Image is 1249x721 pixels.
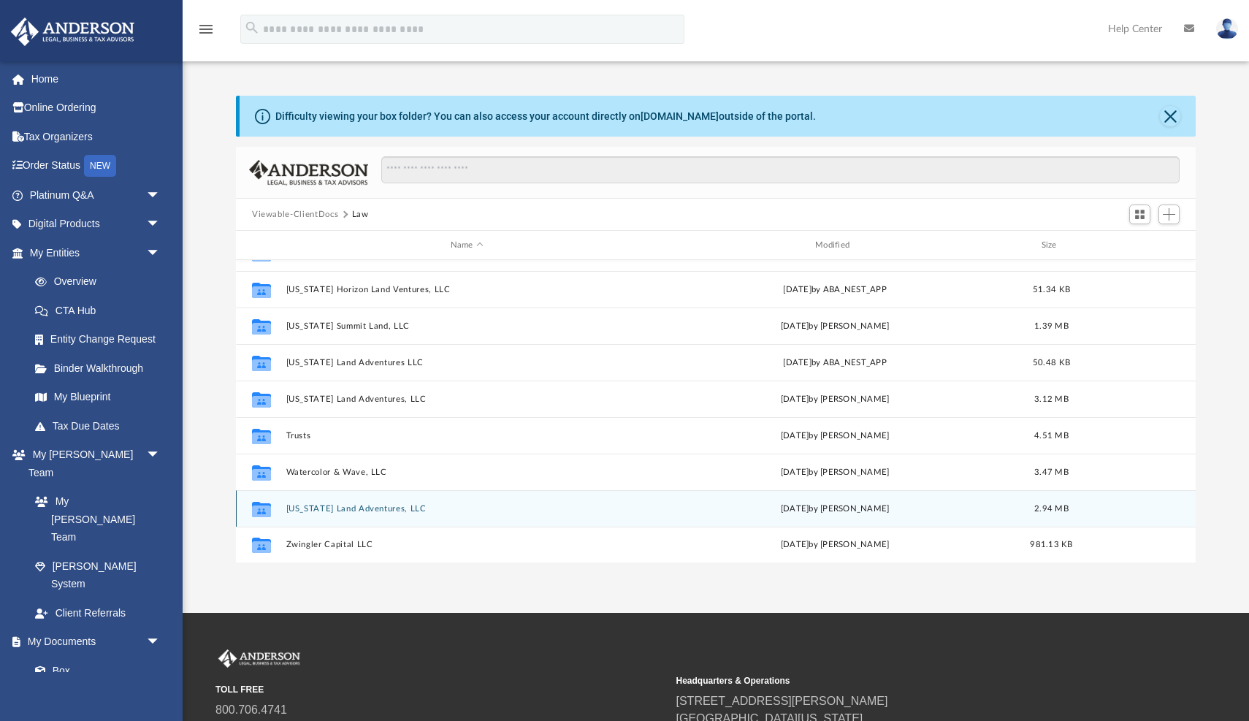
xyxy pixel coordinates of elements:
button: Switch to Grid View [1129,205,1151,225]
button: Law [352,208,369,221]
div: by [PERSON_NAME] [654,503,1016,516]
button: [US_STATE] Land Adventures LLC [286,358,648,367]
a: Platinum Q&Aarrow_drop_down [10,180,183,210]
a: 800.706.4741 [215,703,287,716]
a: CTA Hub [20,296,183,325]
span: [DATE] [781,505,809,513]
a: Home [10,64,183,94]
button: Viewable-ClientDocs [252,208,338,221]
span: [DATE] [781,395,809,403]
button: [US_STATE] Summit Land, LLC [286,321,648,331]
div: Modified [654,239,1016,252]
div: Difficulty viewing your box folder? You can also access your account directly on outside of the p... [275,109,816,124]
a: Online Ordering [10,94,183,123]
span: arrow_drop_down [146,440,175,470]
span: 51.34 KB [1033,286,1070,294]
i: search [244,20,260,36]
button: [US_STATE] Land Adventures, LLC [286,394,648,404]
a: menu [197,28,215,38]
span: 3.47 MB [1034,468,1069,476]
a: My Entitiesarrow_drop_down [10,238,183,267]
a: Digital Productsarrow_drop_down [10,210,183,239]
a: [STREET_ADDRESS][PERSON_NAME] [676,695,888,707]
a: Entity Change Request [20,325,183,354]
div: NEW [84,155,116,177]
button: [US_STATE] Horizon Land Ventures, LLC [286,285,648,294]
div: [DATE] by ABA_NEST_APP [654,356,1016,370]
small: Headquarters & Operations [676,674,1127,687]
div: [DATE] by [PERSON_NAME] [654,466,1016,479]
div: [DATE] by [PERSON_NAME] [654,430,1016,443]
button: Watercolor & Wave, LLC [286,468,648,477]
a: My [PERSON_NAME] Team [20,487,168,552]
a: [PERSON_NAME] System [20,552,175,598]
span: 50.48 KB [1033,359,1070,367]
span: 1.39 MB [1034,322,1069,330]
input: Search files and folders [381,156,1180,184]
span: 4.51 MB [1034,432,1069,440]
div: [DATE] by ABA_NEST_APP [654,283,1016,297]
a: Overview [20,267,183,297]
img: Anderson Advisors Platinum Portal [7,18,139,46]
button: Zwingler Capital LLC [286,540,648,549]
div: grid [236,260,1196,563]
button: [US_STATE] Land Adventures, LLC [286,504,648,514]
span: 2.94 MB [1034,505,1069,513]
a: My Blueprint [20,383,175,412]
div: id [1087,239,1189,252]
a: Client Referrals [20,598,175,627]
a: Tax Organizers [10,122,183,151]
span: arrow_drop_down [146,210,175,240]
div: Size [1023,239,1081,252]
span: [DATE] [781,322,809,330]
div: by [PERSON_NAME] [654,320,1016,333]
a: Tax Due Dates [20,411,183,440]
div: [DATE] by [PERSON_NAME] [654,538,1016,552]
span: arrow_drop_down [146,238,175,268]
span: arrow_drop_down [146,627,175,657]
span: arrow_drop_down [146,180,175,210]
a: My Documentsarrow_drop_down [10,627,175,657]
a: Binder Walkthrough [20,354,183,383]
div: by [PERSON_NAME] [654,393,1016,406]
button: Trusts [286,431,648,440]
a: Box [20,656,168,685]
button: Add [1158,205,1180,225]
img: User Pic [1216,18,1238,39]
a: [DOMAIN_NAME] [641,110,719,122]
div: id [242,239,279,252]
a: Order StatusNEW [10,151,183,181]
button: Close [1160,106,1180,126]
small: TOLL FREE [215,683,666,696]
i: menu [197,20,215,38]
span: 3.12 MB [1034,395,1069,403]
span: 981.13 KB [1030,541,1072,549]
img: Anderson Advisors Platinum Portal [215,649,303,668]
a: My [PERSON_NAME] Teamarrow_drop_down [10,440,175,487]
div: Name [286,239,648,252]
